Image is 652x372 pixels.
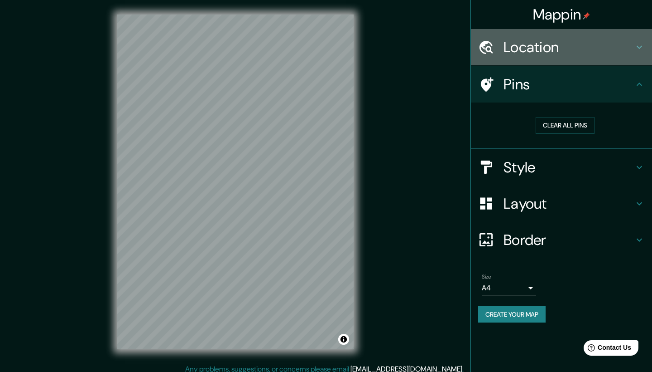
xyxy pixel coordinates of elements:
[471,149,652,186] div: Style
[536,117,594,134] button: Clear all pins
[503,158,634,176] h4: Style
[503,38,634,56] h4: Location
[471,222,652,258] div: Border
[338,334,349,345] button: Toggle attribution
[533,5,590,24] h4: Mappin
[503,231,634,249] h4: Border
[503,195,634,213] h4: Layout
[478,306,546,323] button: Create your map
[471,66,652,103] div: Pins
[571,337,642,362] iframe: Help widget launcher
[503,75,634,93] h4: Pins
[471,186,652,222] div: Layout
[471,29,652,65] div: Location
[117,15,354,349] canvas: Map
[583,12,590,20] img: pin-icon.png
[482,281,536,295] div: A4
[482,273,491,280] label: Size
